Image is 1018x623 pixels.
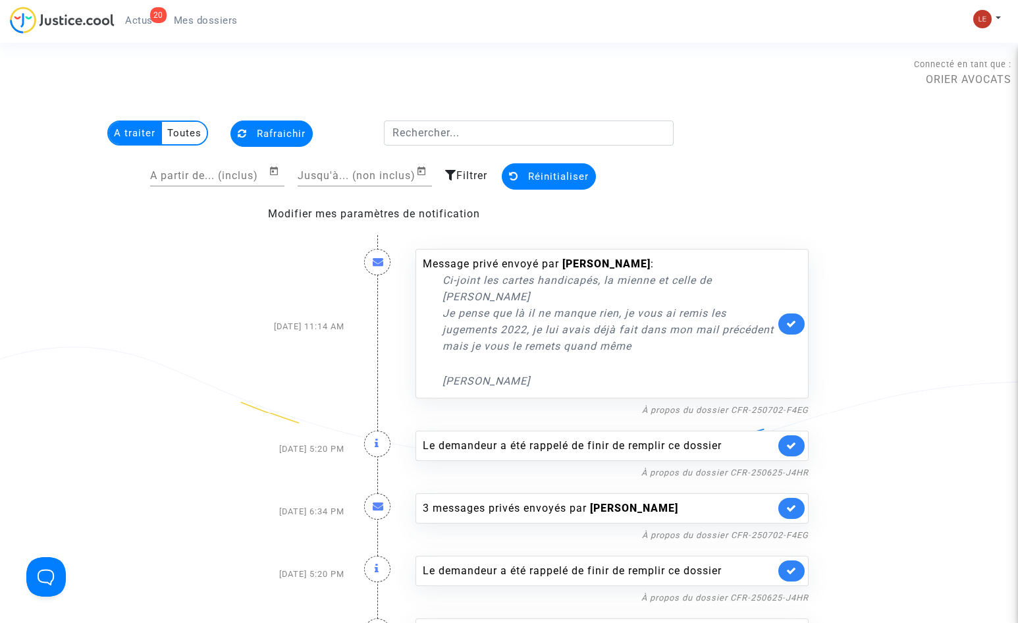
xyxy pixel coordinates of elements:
a: À propos du dossier CFR-250625-J4HR [641,593,809,603]
span: Rafraichir [257,128,306,140]
span: Connecté en tant que : [914,59,1011,69]
img: jc-logo.svg [10,7,115,34]
div: Message privé envoyé par : [423,256,775,389]
a: À propos du dossier CFR-250702-F4EG [642,530,809,540]
div: [DATE] 5:20 PM [199,543,354,605]
button: Rafraichir [230,121,313,147]
div: 20 [150,7,167,23]
input: Rechercher... [384,121,674,146]
div: [DATE] 6:34 PM [199,480,354,543]
div: [DATE] 5:20 PM [199,418,354,480]
multi-toggle-item: A traiter [109,122,162,144]
div: 3 messages privés envoyés par [423,501,775,516]
span: Actus [125,14,153,26]
a: Mes dossiers [163,11,248,30]
div: Le demandeur a été rappelé de finir de remplir ce dossier [423,438,775,454]
div: [DATE] 11:14 AM [199,236,354,418]
p: [PERSON_NAME] [442,373,775,389]
span: Filtrer [456,169,487,182]
b: [PERSON_NAME] [590,502,678,514]
span: Réinitialiser [528,171,589,182]
a: 20Actus [115,11,163,30]
img: 7d989c7df380ac848c7da5f314e8ff03 [973,10,992,28]
button: Open calendar [416,163,432,179]
span: Mes dossiers [174,14,238,26]
button: Open calendar [269,163,284,179]
a: À propos du dossier CFR-250625-J4HR [641,468,809,477]
b: [PERSON_NAME] [562,257,651,270]
button: Réinitialiser [502,163,596,190]
div: Le demandeur a été rappelé de finir de remplir ce dossier [423,563,775,579]
p: Ci-joint les cartes handicapés, la mienne et celle de [PERSON_NAME] Je pense que là il ne manque ... [442,272,775,371]
iframe: Help Scout Beacon - Open [26,557,66,597]
a: Modifier mes paramètres de notification [268,207,480,220]
multi-toggle-item: Toutes [162,122,207,144]
a: À propos du dossier CFR-250702-F4EG [642,405,809,415]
